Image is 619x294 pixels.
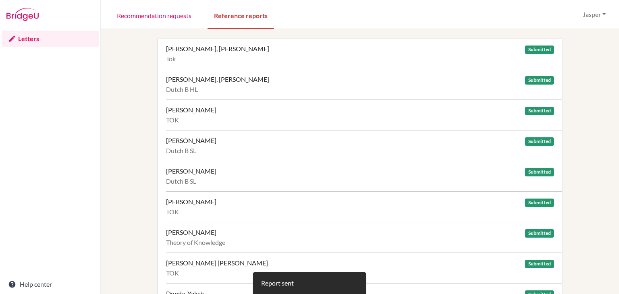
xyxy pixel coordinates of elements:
div: Dutch B SL [166,177,554,185]
div: TOK [166,116,554,124]
a: [PERSON_NAME] Submitted TOK [166,99,562,130]
div: [PERSON_NAME] [166,198,216,206]
a: Reference reports [208,1,274,29]
div: TOK [166,208,554,216]
div: [PERSON_NAME] [166,137,216,145]
div: TOK [166,269,554,277]
div: Report sent [261,278,294,288]
span: Submitted [525,199,553,207]
div: [PERSON_NAME] [166,167,216,175]
a: [PERSON_NAME] Submitted Dutch B SL [166,161,562,191]
div: [PERSON_NAME] [PERSON_NAME] [166,259,268,267]
div: [PERSON_NAME] [166,106,216,114]
div: Tok [166,55,554,63]
div: [PERSON_NAME], [PERSON_NAME] [166,45,269,53]
div: Dutch B HL [166,85,554,93]
div: [PERSON_NAME], [PERSON_NAME] [166,75,269,83]
span: Submitted [525,168,553,176]
a: [PERSON_NAME] Submitted Dutch B SL [166,130,562,161]
a: [PERSON_NAME] [PERSON_NAME] Submitted TOK [166,253,562,283]
span: Submitted [525,229,553,238]
span: Submitted [525,137,553,146]
div: [PERSON_NAME] [166,228,216,236]
span: Submitted [525,76,553,85]
span: Submitted [525,260,553,268]
button: Jasper [579,7,609,22]
a: Recommendation requests [110,1,198,29]
a: [PERSON_NAME], [PERSON_NAME] Submitted Tok [166,39,562,69]
a: [PERSON_NAME] Submitted Theory of Knowledge [166,222,562,253]
a: [PERSON_NAME], [PERSON_NAME] Submitted Dutch B HL [166,69,562,99]
span: Submitted [525,46,553,54]
span: Submitted [525,107,553,115]
div: Dutch B SL [166,147,554,155]
a: Letters [2,31,99,47]
div: Theory of Knowledge [166,238,554,246]
a: [PERSON_NAME] Submitted TOK [166,191,562,222]
img: Bridge-U [6,8,39,21]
